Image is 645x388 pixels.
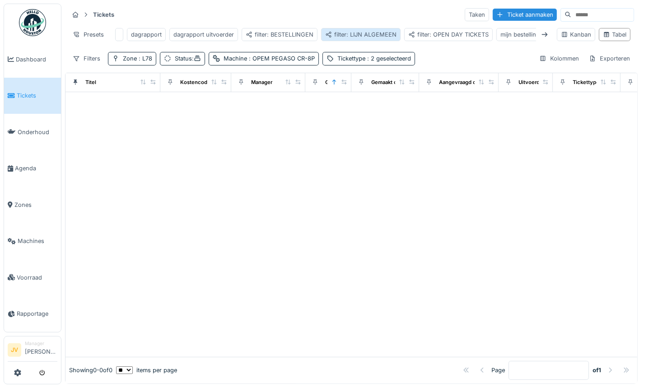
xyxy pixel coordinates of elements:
div: Presets [69,28,108,41]
div: Manager [25,340,57,347]
span: Rapportage [17,309,57,318]
div: Filters [69,52,104,65]
img: Badge_color-CXgf-gQk.svg [19,9,46,36]
span: Machines [18,237,57,245]
div: Kanban [561,30,591,39]
div: Gemaakt door [371,79,405,86]
span: Tickets [17,91,57,100]
div: Ticket aanmaken [493,9,557,21]
div: Titel [85,79,96,86]
span: : 2 geselecteerd [365,55,411,62]
a: Machines [4,223,61,260]
div: Kostencode [180,79,210,86]
div: filter: BESTELLINGEN [246,30,313,39]
div: Kolommen [535,52,583,65]
div: Showing 0 - 0 of 0 [69,366,112,374]
strong: of 1 [593,366,601,374]
div: Zone [123,54,152,63]
span: Zones [14,201,57,209]
div: Uitvoerder [519,79,545,86]
div: Tabel [603,30,626,39]
span: Voorraad [17,273,57,282]
a: Onderhoud [4,114,61,150]
div: Tickettype [337,54,411,63]
a: Rapportage [4,296,61,332]
span: : L78 [137,55,152,62]
li: JV [8,343,21,357]
span: Agenda [15,164,57,173]
div: dagrapport [131,30,162,39]
div: items per page [116,366,177,374]
a: Zones [4,187,61,223]
div: Exporteren [585,52,634,65]
div: Gemaakt op [325,79,354,86]
div: filter: LIJN ALGEMEEN [325,30,397,39]
span: : OPEM PEGASO CR-8P [247,55,315,62]
div: Tickettype [573,79,599,86]
li: [PERSON_NAME] [25,340,57,360]
a: Voorraad [4,259,61,296]
div: dagrapport uitvoerder [173,30,234,39]
div: Taken [465,8,489,21]
div: Page [491,366,505,374]
div: Manager [251,79,272,86]
a: Agenda [4,150,61,187]
span: : [192,55,201,62]
a: Tickets [4,78,61,114]
div: Status [175,54,201,63]
div: Aangevraagd door [439,79,484,86]
span: Onderhoud [18,128,57,136]
a: JV Manager[PERSON_NAME] [8,340,57,362]
strong: Tickets [89,10,118,19]
span: Dashboard [16,55,57,64]
a: Dashboard [4,41,61,78]
div: filter: OPEN DAY TICKETS [408,30,489,39]
div: Machine [224,54,315,63]
div: mijn bestellingen [500,30,547,39]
